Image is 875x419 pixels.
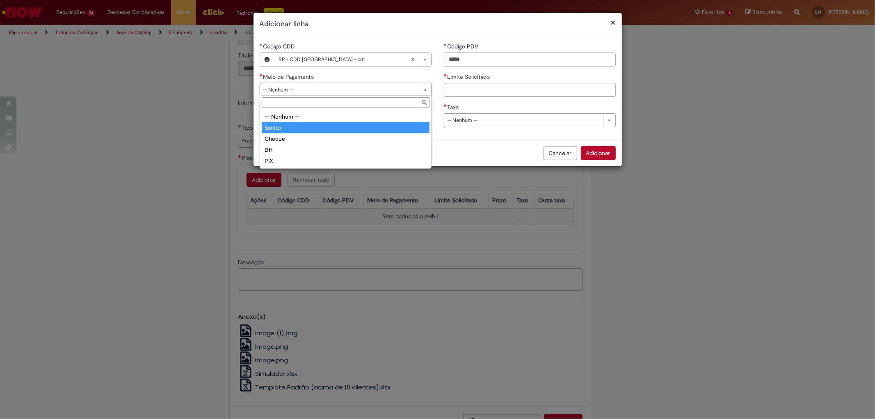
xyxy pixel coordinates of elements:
div: Boleto [262,122,430,133]
ul: Meio de Pagamento [260,110,431,168]
div: PIX [262,156,430,167]
div: Cheque [262,133,430,144]
div: DH [262,144,430,156]
div: -- Nenhum -- [262,111,430,122]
